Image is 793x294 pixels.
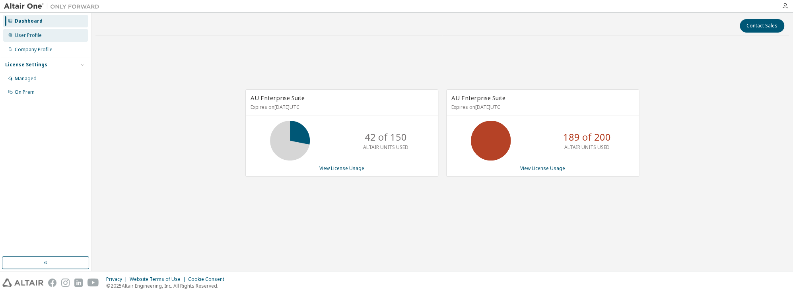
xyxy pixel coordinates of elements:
img: instagram.svg [61,279,70,287]
div: Dashboard [15,18,43,24]
p: 42 of 150 [365,130,407,144]
p: Expires on [DATE] UTC [251,104,431,110]
div: User Profile [15,32,42,39]
span: AU Enterprise Suite [451,94,505,102]
span: AU Enterprise Suite [251,94,305,102]
p: ALTAIR UNITS USED [363,144,408,151]
p: ALTAIR UNITS USED [564,144,609,151]
div: Cookie Consent [188,276,229,282]
div: Website Terms of Use [130,276,188,282]
p: © 2025 Altair Engineering, Inc. All Rights Reserved. [106,282,229,289]
p: Expires on [DATE] UTC [451,104,632,110]
a: View License Usage [319,165,364,172]
button: Contact Sales [740,19,784,33]
p: 189 of 200 [563,130,610,144]
img: Altair One [4,2,103,10]
div: Privacy [106,276,130,282]
img: youtube.svg [87,279,99,287]
div: Managed [15,75,37,82]
a: View License Usage [520,165,565,172]
div: License Settings [5,62,47,68]
div: Company Profile [15,46,52,53]
img: linkedin.svg [74,279,83,287]
div: On Prem [15,89,35,95]
img: altair_logo.svg [2,279,43,287]
img: facebook.svg [48,279,56,287]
